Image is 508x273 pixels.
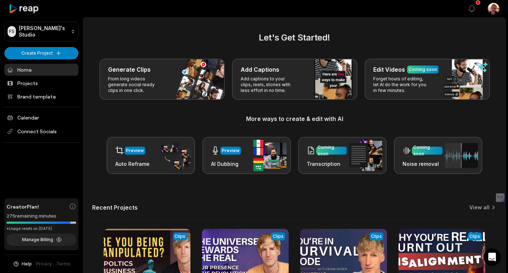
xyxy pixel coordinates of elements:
[7,203,39,210] span: Creator Plan!
[483,248,501,266] div: Open Intercom Messenger
[7,226,76,231] div: *Usage resets on [DATE]
[307,160,347,168] h3: Transcription
[8,26,16,37] div: FS
[445,143,478,168] img: noise_removal.png
[13,261,32,267] button: Help
[92,31,497,44] h2: Let's Get Started!
[373,65,405,74] h3: Edit Videos
[19,25,68,38] p: [PERSON_NAME]'s Studio
[22,261,32,267] span: Help
[158,142,191,170] img: auto_reframe.png
[253,140,287,171] img: ai_dubbing.png
[409,66,437,73] div: Coming soon
[373,76,429,93] p: Forget hours of editing, let AI do the work for you in few minutes.
[7,213,76,220] div: 275 remaining minutes
[56,261,70,267] a: Terms
[4,64,78,76] a: Home
[4,112,78,123] a: Calendar
[115,160,150,168] h3: Auto Reframe
[469,204,490,211] a: View all
[4,47,78,59] button: Create Project
[241,65,279,74] h3: Add Captions
[92,204,138,211] h2: Recent Projects
[92,114,497,123] h3: More ways to create & edit with AI
[222,147,240,154] div: Preview
[413,144,441,157] div: Coming soon
[318,144,345,157] div: Coming soon
[126,147,144,154] div: Preview
[4,77,78,89] a: Projects
[7,234,76,246] button: Manage Billing
[211,160,241,168] h3: AI Dubbing
[402,160,443,168] h3: Noise removal
[349,140,382,171] img: transcription.png
[36,261,52,267] a: Privacy
[108,65,151,74] h3: Generate Clips
[241,76,297,93] p: Add captions to your clips, reels, stories with less effort in no time.
[108,76,164,93] p: From long videos generate social ready clips in one click.
[4,91,78,102] a: Brand template
[4,125,78,138] span: Connect Socials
